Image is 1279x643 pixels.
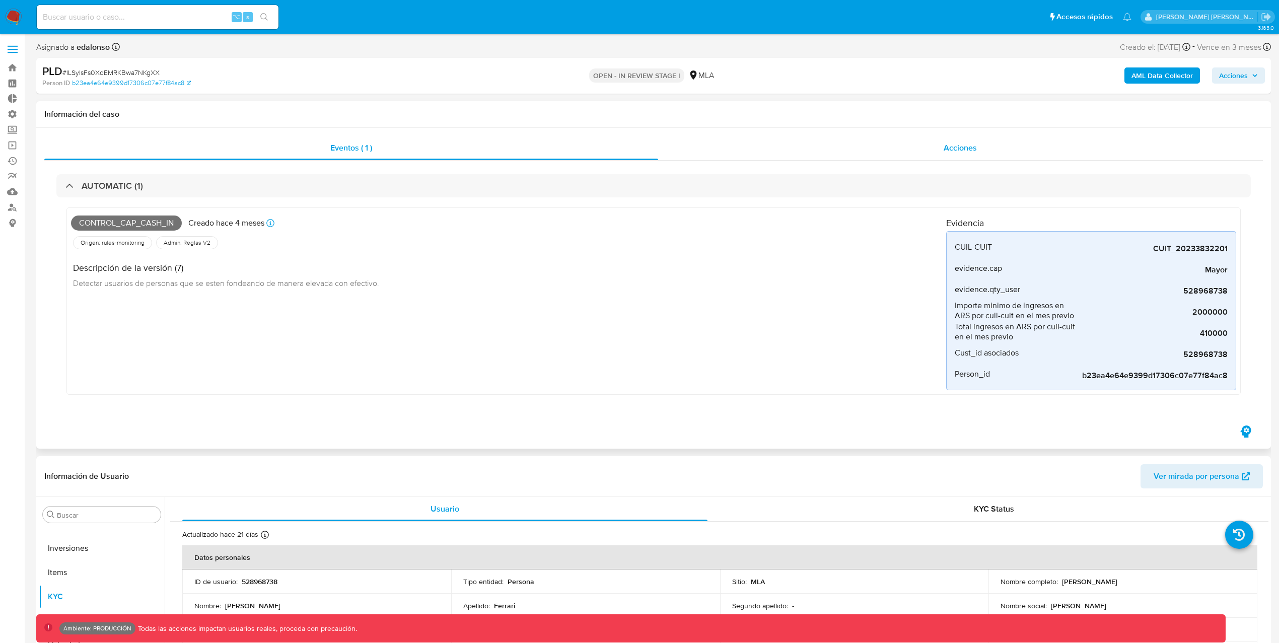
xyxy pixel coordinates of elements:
[62,67,160,78] span: # lLSylsFs0XdEMRKBwa7NKgXX
[1156,12,1258,22] p: leidy.martinez@mercadolibre.com.co
[44,109,1263,119] h1: Información del caso
[42,63,62,79] b: PLD
[1212,67,1265,84] button: Acciones
[1062,577,1117,586] p: [PERSON_NAME]
[75,41,110,53] b: edalonso
[792,601,794,610] p: -
[135,624,357,633] p: Todas las acciones impactan usuarios reales, proceda con precaución.
[1124,67,1200,84] button: AML Data Collector
[1001,577,1058,586] p: Nombre completo :
[1141,464,1263,488] button: Ver mirada por persona
[751,577,765,586] p: MLA
[72,79,191,88] a: b23ea4e64e9399d17306c07e77f84ac8
[1123,13,1131,21] a: Notificaciones
[1120,40,1190,54] div: Creado el: [DATE]
[589,68,684,83] p: OPEN - IN REVIEW STAGE I
[57,511,157,520] input: Buscar
[37,11,278,24] input: Buscar usuario o caso...
[225,601,280,610] p: [PERSON_NAME]
[1131,67,1193,84] b: AML Data Collector
[71,216,182,231] span: Control_cap_cash_in
[246,12,249,22] span: s
[63,626,131,630] p: Ambiente: PRODUCCIÓN
[82,180,143,191] h3: AUTOMATIC (1)
[254,10,274,24] button: search-icon
[463,601,490,610] p: Apellido :
[431,503,459,515] span: Usuario
[47,511,55,519] button: Buscar
[194,577,238,586] p: ID de usuario :
[44,471,129,481] h1: Información de Usuario
[163,239,211,247] span: Admin. Reglas V2
[944,142,977,154] span: Acciones
[1051,601,1106,610] p: [PERSON_NAME]
[330,142,372,154] span: Eventos ( 1 )
[39,536,165,560] button: Inversiones
[194,601,221,610] p: Nombre :
[732,577,747,586] p: Sitio :
[1219,67,1248,84] span: Acciones
[39,560,165,585] button: Items
[80,239,146,247] span: Origen: rules-monitoring
[39,609,165,633] button: Lista Interna
[1192,40,1195,54] span: -
[494,601,515,610] p: Ferrari
[1197,42,1261,53] span: Vence en 3 meses
[463,577,504,586] p: Tipo entidad :
[732,601,788,610] p: Segundo apellido :
[974,503,1014,515] span: KYC Status
[42,79,70,88] b: Person ID
[233,12,240,22] span: ⌥
[1154,464,1239,488] span: Ver mirada por persona
[73,277,379,289] span: Detectar usuarios de personas que se esten fondeando de manera elevada con efectivo.
[73,262,379,273] h4: Descripción de la versión (7)
[39,585,165,609] button: KYC
[36,42,110,53] span: Asignado a
[1261,12,1271,22] a: Salir
[508,577,534,586] p: Persona
[242,577,277,586] p: 528968738
[56,174,1251,197] div: AUTOMATIC (1)
[182,530,258,539] p: Actualizado hace 21 días
[1056,12,1113,22] span: Accesos rápidos
[688,70,714,81] div: MLA
[182,545,1257,569] th: Datos personales
[1001,601,1047,610] p: Nombre social :
[188,218,264,229] p: Creado hace 4 meses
